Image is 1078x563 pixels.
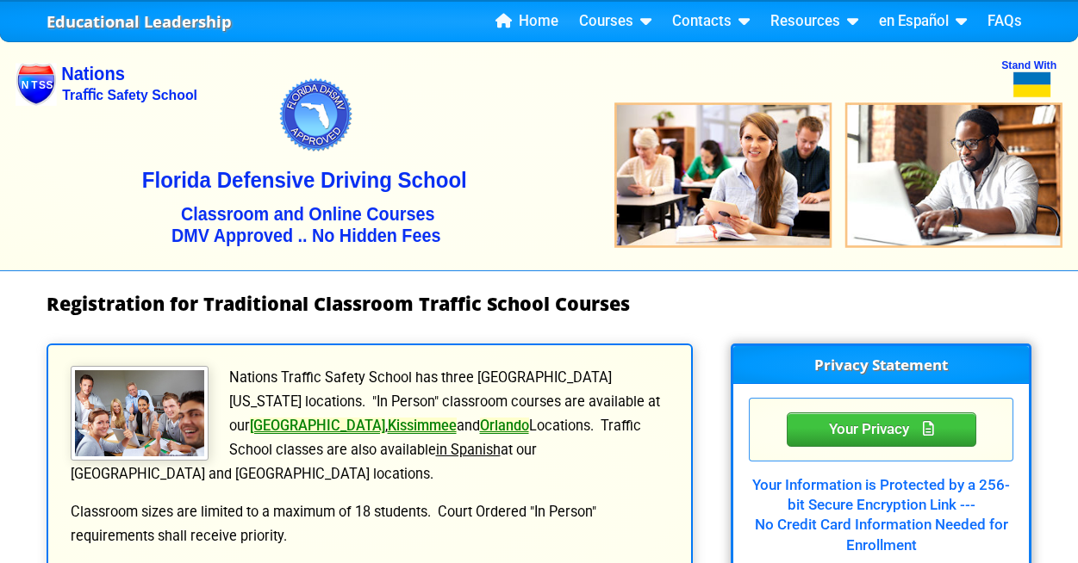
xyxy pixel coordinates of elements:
[981,9,1029,34] a: FAQs
[733,346,1029,384] h3: Privacy Statement
[69,500,671,548] p: Classroom sizes are limited to a maximum of 18 students. Court Ordered "In Person" requirements s...
[763,9,865,34] a: Resources
[489,9,565,34] a: Home
[572,9,658,34] a: Courses
[71,366,209,461] img: Traffic School Students
[749,461,1013,555] div: Your Information is Protected by a 256-bit Secure Encryption Link --- No Credit Card Information ...
[436,442,501,458] u: in Spanish
[872,9,974,34] a: en Español
[665,9,757,34] a: Contacts
[250,418,385,434] a: [GEOGRAPHIC_DATA]
[787,412,976,447] div: Privacy Statement
[47,294,1032,314] h1: Registration for Traditional Classroom Traffic School Courses
[787,418,976,438] a: Your Privacy
[47,8,232,36] a: Educational Leadership
[69,366,671,486] p: Nations Traffic Safety School has three [GEOGRAPHIC_DATA][US_STATE] locations. "In Person" classr...
[388,418,457,434] a: Kissimmee
[16,31,1062,270] img: Nations Traffic School - Your DMV Approved Florida Traffic School
[480,418,529,434] a: Orlando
